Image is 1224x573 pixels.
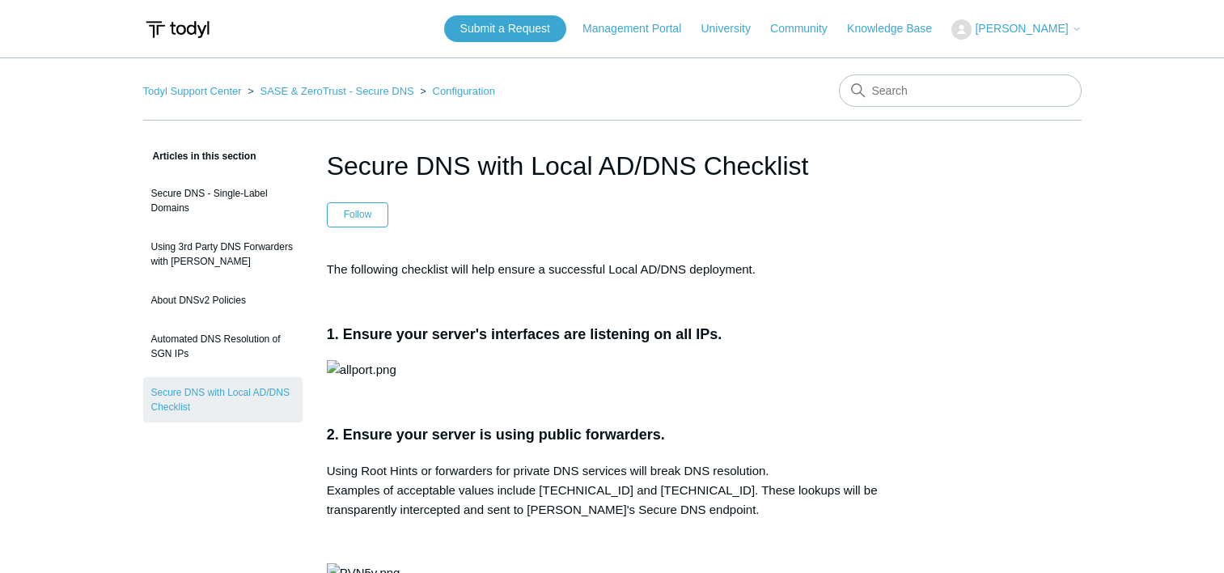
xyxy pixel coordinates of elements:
[143,324,303,369] a: Automated DNS Resolution of SGN IPs
[433,85,495,97] a: Configuration
[244,85,417,97] li: SASE & ZeroTrust - Secure DNS
[770,20,844,37] a: Community
[417,85,495,97] li: Configuration
[327,323,898,346] h3: 1. Ensure your server's interfaces are listening on all IPs.
[701,20,766,37] a: University
[143,15,212,45] img: Todyl Support Center Help Center home page
[582,20,697,37] a: Management Portal
[839,74,1082,107] input: Search
[143,377,303,422] a: Secure DNS with Local AD/DNS Checklist
[847,20,948,37] a: Knowledge Base
[327,202,389,227] button: Follow Article
[951,19,1081,40] button: [PERSON_NAME]
[327,461,898,520] p: Using Root Hints or forwarders for private DNS services will break DNS resolution. Examples of ac...
[975,22,1068,35] span: [PERSON_NAME]
[260,85,413,97] a: SASE & ZeroTrust - Secure DNS
[143,178,303,223] a: Secure DNS - Single-Label Domains
[143,85,245,97] li: Todyl Support Center
[327,360,396,380] img: allport.png
[444,15,566,42] a: Submit a Request
[143,85,242,97] a: Todyl Support Center
[143,151,256,162] span: Articles in this section
[327,146,898,185] h1: Secure DNS with Local AD/DNS Checklist
[143,285,303,316] a: About DNSv2 Policies
[143,231,303,277] a: Using 3rd Party DNS Forwarders with [PERSON_NAME]
[327,423,898,447] h3: 2. Ensure your server is using public forwarders.
[327,260,898,279] p: The following checklist will help ensure a successful Local AD/DNS deployment.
